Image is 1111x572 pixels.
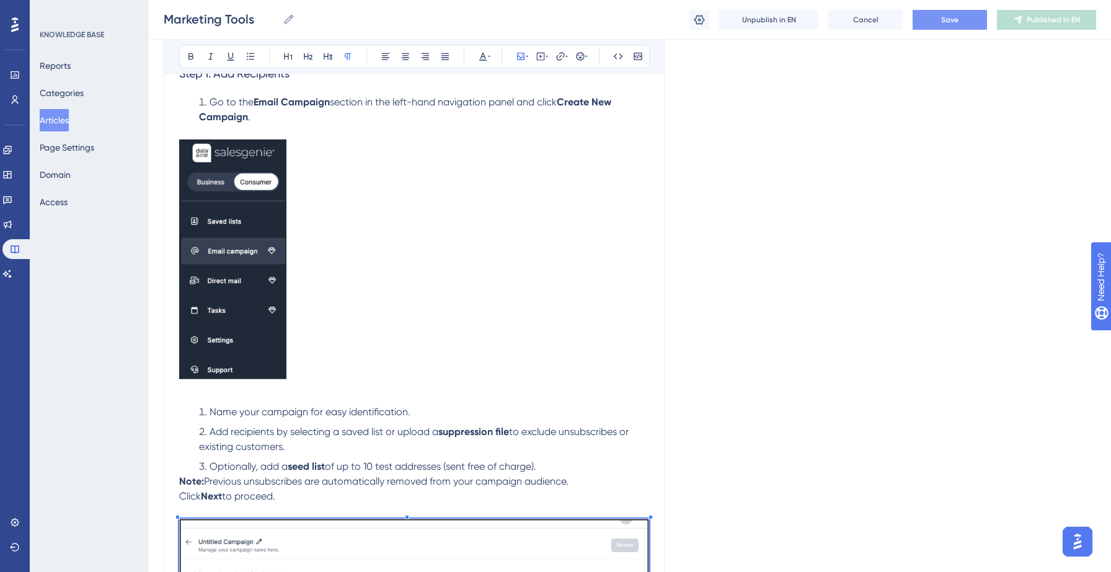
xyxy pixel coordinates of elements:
span: to proceed. [222,490,275,502]
strong: Note: [179,475,204,487]
span: to exclude unsubscribes or existing customers. [199,426,631,452]
input: Article Name [164,11,278,28]
span: Click [179,490,201,502]
span: section in the left-hand navigation panel and click [330,96,557,108]
div: KNOWLEDGE BASE [40,30,104,40]
span: Add recipients by selecting a saved list or upload a [210,426,438,438]
span: . [248,111,250,123]
strong: suppression file [438,426,509,438]
button: Page Settings [40,136,94,159]
span: Optionally, add a [210,460,288,472]
span: Unpublish in EN [742,15,796,25]
button: Published in EN [997,10,1096,30]
strong: Next [201,490,222,502]
button: Access [40,191,68,213]
button: Cancel [828,10,903,30]
span: Need Help? [29,3,77,18]
button: Reports [40,55,71,77]
strong: seed list [288,460,325,472]
button: Unpublish in EN [719,10,818,30]
span: Name your campaign for easy identification. [210,406,410,418]
iframe: UserGuiding AI Assistant Launcher [1059,523,1096,560]
button: Categories [40,82,84,104]
span: Save [941,15,958,25]
span: Cancel [853,15,879,25]
button: Save [913,10,987,30]
span: Published in EN [1027,15,1080,25]
span: of up to 10 test addresses (sent free of charge). [325,460,536,472]
span: Previous unsubscribes are automatically removed from your campaign audience. [204,475,569,487]
strong: Email Campaign [254,96,330,108]
button: Articles [40,109,69,131]
button: Domain [40,164,71,186]
span: Go to the [210,96,254,108]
